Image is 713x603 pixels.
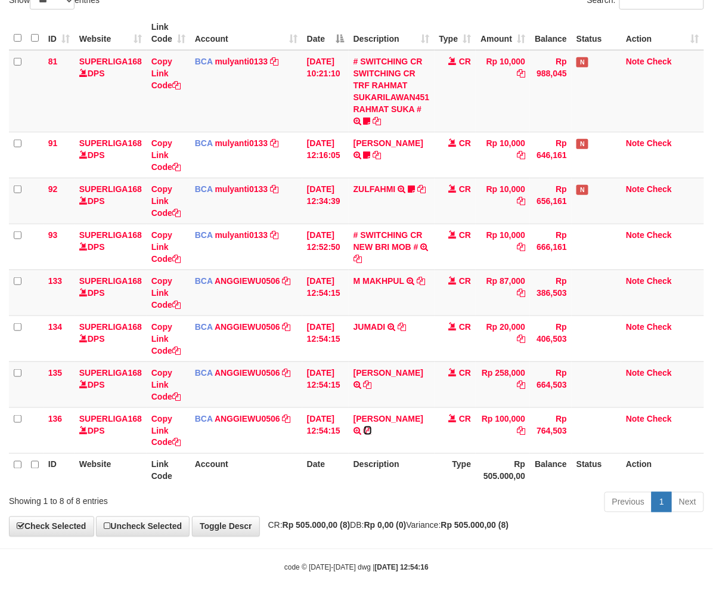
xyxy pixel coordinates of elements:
[375,564,429,572] strong: [DATE] 12:54:16
[647,322,672,332] a: Check
[195,322,213,332] span: BCA
[9,517,94,537] a: Check Selected
[517,380,525,389] a: Copy Rp 258,000 to clipboard
[302,316,349,361] td: [DATE] 12:54:15
[647,57,672,66] a: Check
[435,16,476,50] th: Type: activate to sort column ascending
[364,426,372,435] a: Copy RIZKY ADI SAPUTRA to clipboard
[435,453,476,487] th: Type
[572,16,621,50] th: Status
[517,334,525,344] a: Copy Rp 20,000 to clipboard
[215,276,280,286] a: ANGGIEWU0506
[530,50,572,132] td: Rp 988,045
[75,50,147,132] td: DPS
[354,276,404,286] a: M MAKHPUL
[671,492,704,512] a: Next
[364,521,407,530] strong: Rp 0,00 (0)
[354,322,386,332] a: JUMADI
[48,414,62,423] span: 136
[79,57,142,66] a: SUPERLIGA168
[647,230,672,240] a: Check
[96,517,190,537] a: Uncheck Selected
[647,184,672,194] a: Check
[302,407,349,453] td: [DATE] 12:54:15
[530,407,572,453] td: Rp 764,503
[79,322,142,332] a: SUPERLIGA168
[476,270,530,316] td: Rp 87,000
[354,138,423,148] a: [PERSON_NAME]
[517,69,525,78] a: Copy Rp 10,000 to clipboard
[459,57,471,66] span: CR
[79,276,142,286] a: SUPERLIGA168
[215,138,268,148] a: mulyanti0133
[79,414,142,423] a: SUPERLIGA168
[215,368,280,378] a: ANGGIEWU0506
[530,270,572,316] td: Rp 386,503
[517,426,525,435] a: Copy Rp 100,000 to clipboard
[459,138,471,148] span: CR
[79,368,142,378] a: SUPERLIGA168
[48,276,62,286] span: 133
[530,132,572,178] td: Rp 646,161
[530,178,572,224] td: Rp 656,161
[476,453,530,487] th: Rp 505.000,00
[530,16,572,50] th: Balance
[373,116,382,126] a: Copy # SWITCHING CR SWITCHING CR TRF RAHMAT SUKARILAWAN451 RAHMAT SUKA # to clipboard
[283,276,291,286] a: Copy ANGGIEWU0506 to clipboard
[270,57,278,66] a: Copy mulyanti0133 to clipboard
[151,138,181,172] a: Copy Link Code
[195,57,213,66] span: BCA
[354,57,430,114] a: # SWITCHING CR SWITCHING CR TRF RAHMAT SUKARILAWAN451 RAHMAT SUKA #
[262,521,509,530] span: CR: DB: Variance:
[151,368,181,401] a: Copy Link Code
[626,368,644,378] a: Note
[626,322,644,332] a: Note
[75,16,147,50] th: Website: activate to sort column ascending
[621,453,704,487] th: Action
[302,50,349,132] td: [DATE] 10:21:10
[48,230,58,240] span: 93
[75,270,147,316] td: DPS
[626,138,644,148] a: Note
[151,276,181,310] a: Copy Link Code
[626,276,644,286] a: Note
[530,361,572,407] td: Rp 664,503
[302,178,349,224] td: [DATE] 12:34:39
[302,270,349,316] td: [DATE] 12:54:15
[190,16,302,50] th: Account: activate to sort column ascending
[302,224,349,270] td: [DATE] 12:52:50
[75,316,147,361] td: DPS
[572,453,621,487] th: Status
[626,414,644,423] a: Note
[349,453,435,487] th: Description
[79,184,142,194] a: SUPERLIGA168
[48,368,62,378] span: 135
[48,184,58,194] span: 92
[576,139,588,149] span: Has Note
[75,178,147,224] td: DPS
[576,57,588,67] span: Has Note
[441,521,509,530] strong: Rp 505.000,00 (8)
[626,57,644,66] a: Note
[626,230,644,240] a: Note
[647,276,672,286] a: Check
[302,16,349,50] th: Date: activate to sort column descending
[44,453,75,487] th: ID
[517,150,525,160] a: Copy Rp 10,000 to clipboard
[354,368,423,378] a: [PERSON_NAME]
[604,492,652,512] a: Previous
[283,521,351,530] strong: Rp 505.000,00 (8)
[75,361,147,407] td: DPS
[283,414,291,423] a: Copy ANGGIEWU0506 to clipboard
[215,230,268,240] a: mulyanti0133
[476,50,530,132] td: Rp 10,000
[647,368,672,378] a: Check
[647,414,672,423] a: Check
[652,492,672,512] a: 1
[75,132,147,178] td: DPS
[302,453,349,487] th: Date
[195,184,213,194] span: BCA
[192,517,260,537] a: Toggle Descr
[270,138,278,148] a: Copy mulyanti0133 to clipboard
[626,184,644,194] a: Note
